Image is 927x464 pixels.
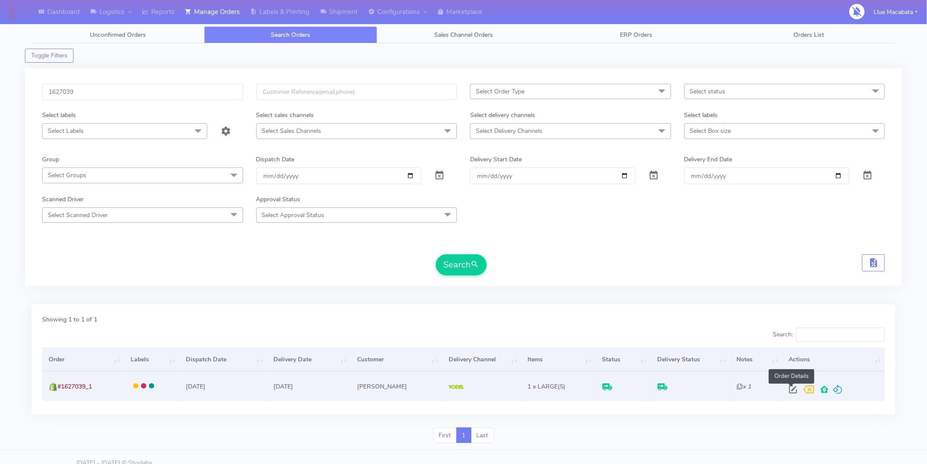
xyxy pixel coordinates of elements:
label: Select labels [42,111,76,120]
label: Select sales channels [256,111,314,120]
label: Dispatch Date [256,155,295,164]
ul: Tabs [32,26,895,43]
span: Select status [690,87,725,96]
label: Search: [773,328,885,342]
label: Delivery Start Date [470,155,522,164]
a: 1 [456,428,471,443]
span: Select Order Type [476,87,524,96]
th: Order: activate to sort column ascending [42,348,124,371]
input: Customer Reference(email,phone) [256,84,457,100]
th: Delivery Status: activate to sort column ascending [651,348,730,371]
th: Labels: activate to sort column ascending [124,348,179,371]
i: x 1 [737,382,751,391]
span: Select Box size [690,127,731,135]
span: Select Groups [48,171,86,179]
span: Select Labels [48,127,84,135]
td: [DATE] [179,371,267,401]
span: (5) [528,382,566,391]
span: Select Scanned Driver [48,211,108,219]
th: Items: activate to sort column ascending [521,348,596,371]
input: Search: [796,328,885,342]
img: shopify.png [49,382,57,391]
button: Llue Macabata [867,3,924,21]
th: Notes: activate to sort column ascending [730,348,782,371]
input: Order Id [42,84,243,100]
label: Select labels [684,111,718,120]
th: Delivery Date: activate to sort column ascending [267,348,350,371]
span: #1627039_1 [57,382,92,391]
label: Approval Status [256,195,301,204]
span: Select Sales Channels [262,127,322,135]
span: Select Approval Status [262,211,325,219]
span: Orders List [794,31,824,39]
label: Delivery End Date [684,155,732,164]
label: Group [42,155,59,164]
th: Status: activate to sort column ascending [595,348,651,371]
label: Select delivery channels [470,111,535,120]
span: Select Delivery Channels [476,127,542,135]
span: 1 x LARGE [528,382,558,391]
label: Scanned Driver [42,195,84,204]
span: Search Orders [271,31,311,39]
img: Yodel [449,385,464,389]
th: Dispatch Date: activate to sort column ascending [179,348,267,371]
button: Toggle Filters [25,49,74,63]
td: [PERSON_NAME] [350,371,442,401]
button: Search [436,254,487,275]
span: ERP Orders [620,31,652,39]
th: Delivery Channel: activate to sort column ascending [442,348,521,371]
th: Customer: activate to sort column ascending [350,348,442,371]
span: Unconfirmed Orders [90,31,146,39]
span: Sales Channel Orders [434,31,493,39]
th: Actions: activate to sort column ascending [782,348,885,371]
td: [DATE] [267,371,350,401]
label: Showing 1 to 1 of 1 [42,315,97,324]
